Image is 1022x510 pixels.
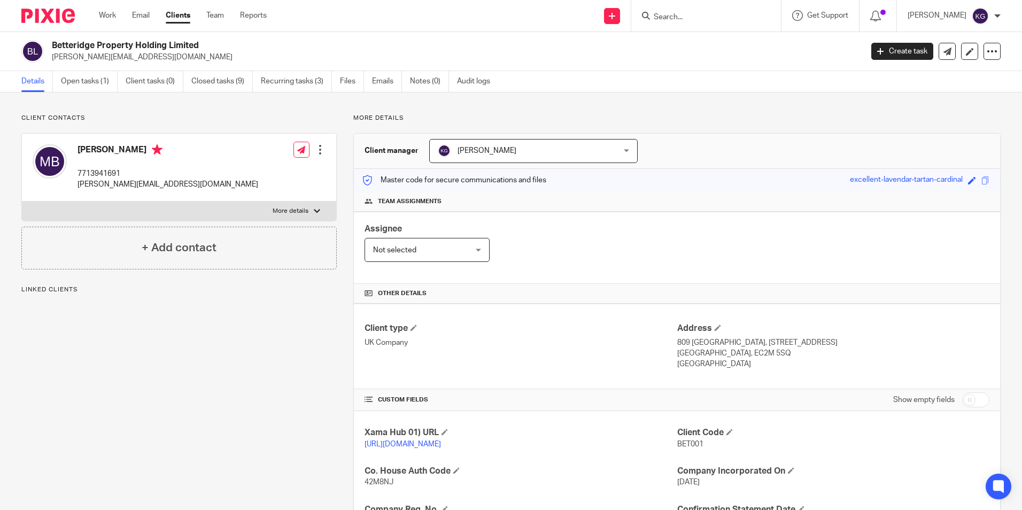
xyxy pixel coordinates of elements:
[365,396,677,404] h4: CUSTOM FIELDS
[78,144,258,158] h4: [PERSON_NAME]
[21,9,75,23] img: Pixie
[893,395,955,405] label: Show empty fields
[365,337,677,348] p: UK Company
[365,478,393,486] span: 42M8NJ
[871,43,933,60] a: Create task
[273,207,308,215] p: More details
[206,10,224,21] a: Team
[458,147,516,154] span: [PERSON_NAME]
[677,323,989,334] h4: Address
[353,114,1001,122] p: More details
[142,239,216,256] h4: + Add contact
[78,168,258,179] p: 7713941691
[240,10,267,21] a: Reports
[807,12,848,19] span: Get Support
[677,441,703,448] span: BET001
[365,466,677,477] h4: Co. House Auth Code
[132,10,150,21] a: Email
[365,427,677,438] h4: Xama Hub 01) URL
[677,337,989,348] p: 809 [GEOGRAPHIC_DATA], [STREET_ADDRESS]
[365,441,441,448] a: [URL][DOMAIN_NAME]
[373,246,416,254] span: Not selected
[61,71,118,92] a: Open tasks (1)
[908,10,966,21] p: [PERSON_NAME]
[653,13,749,22] input: Search
[677,427,989,438] h4: Client Code
[52,40,694,51] h2: Betteridge Property Holding Limited
[677,348,989,359] p: [GEOGRAPHIC_DATA], EC2M 5SQ
[126,71,183,92] a: Client tasks (0)
[52,52,855,63] p: [PERSON_NAME][EMAIL_ADDRESS][DOMAIN_NAME]
[191,71,253,92] a: Closed tasks (9)
[340,71,364,92] a: Files
[850,174,963,187] div: excellent-lavendar-tartan-cardinal
[378,197,442,206] span: Team assignments
[677,359,989,369] p: [GEOGRAPHIC_DATA]
[21,71,53,92] a: Details
[365,225,402,233] span: Assignee
[457,71,498,92] a: Audit logs
[261,71,332,92] a: Recurring tasks (3)
[378,289,427,298] span: Other details
[21,114,337,122] p: Client contacts
[166,10,190,21] a: Clients
[410,71,449,92] a: Notes (0)
[78,179,258,190] p: [PERSON_NAME][EMAIL_ADDRESS][DOMAIN_NAME]
[362,175,546,186] p: Master code for secure communications and files
[677,466,989,477] h4: Company Incorporated On
[372,71,402,92] a: Emails
[21,40,44,63] img: svg%3E
[152,144,162,155] i: Primary
[99,10,116,21] a: Work
[365,145,419,156] h3: Client manager
[33,144,67,179] img: svg%3E
[21,285,337,294] p: Linked clients
[438,144,451,157] img: svg%3E
[365,323,677,334] h4: Client type
[677,478,700,486] span: [DATE]
[972,7,989,25] img: svg%3E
